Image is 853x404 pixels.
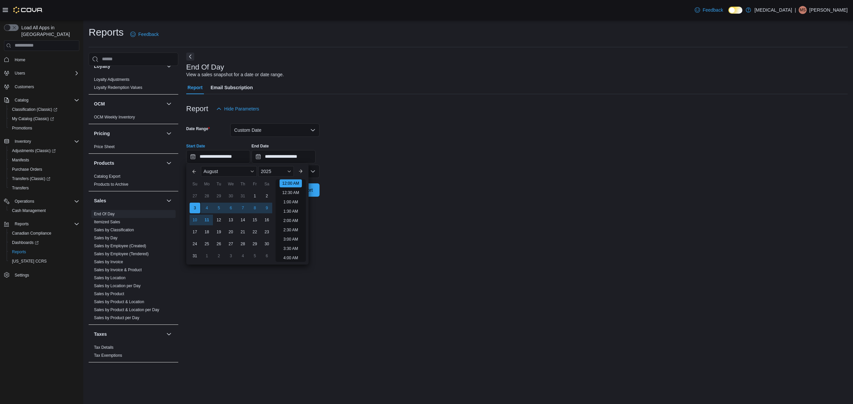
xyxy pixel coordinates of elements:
div: Sales [89,210,178,324]
a: Dashboards [9,239,41,247]
a: Sales by Product [94,292,124,296]
div: day-5 [214,203,224,213]
span: Products to Archive [94,182,128,187]
div: day-2 [214,251,224,261]
button: Sales [165,197,173,205]
span: Cash Management [9,207,79,215]
button: Products [94,160,164,166]
a: OCM Weekly Inventory [94,115,135,119]
span: Users [15,71,25,76]
div: day-15 [250,215,260,225]
span: 2025 [261,169,271,174]
span: Customers [12,83,79,91]
a: Sales by Product & Location per Day [94,307,159,312]
button: Loyalty [94,63,164,70]
li: 1:00 AM [281,198,301,206]
div: day-4 [202,203,212,213]
div: day-16 [262,215,272,225]
a: Adjustments (Classic) [7,146,82,155]
button: Settings [1,270,82,280]
p: [MEDICAL_DATA] [754,6,792,14]
h3: Loyalty [94,63,110,70]
div: day-22 [250,227,260,237]
button: Products [165,159,173,167]
span: Sales by Product & Location [94,299,144,304]
a: Canadian Compliance [9,229,54,237]
button: Next [186,53,194,61]
div: day-14 [238,215,248,225]
button: Users [1,69,82,78]
div: day-3 [226,251,236,261]
button: Customers [1,82,82,92]
div: day-30 [226,191,236,201]
span: My Catalog (Classic) [12,116,54,121]
div: day-25 [202,239,212,249]
span: August [204,169,218,174]
button: Operations [12,197,37,205]
div: day-2 [262,191,272,201]
span: Catalog Export [94,174,120,179]
div: day-26 [214,239,224,249]
a: Tax Exemptions [94,353,122,358]
a: Itemized Sales [94,220,120,224]
button: Purchase Orders [7,165,82,174]
button: Open list of options [310,169,316,174]
div: View a sales snapshot for a date or date range. [186,71,284,78]
div: Max Swan [799,6,807,14]
a: Customers [12,83,37,91]
div: day-17 [190,227,200,237]
div: Fr [250,179,260,189]
span: Purchase Orders [9,165,79,173]
button: [US_STATE] CCRS [7,257,82,266]
li: 2:30 AM [281,226,301,234]
button: Operations [1,197,82,206]
h3: Products [94,160,114,166]
span: Operations [15,199,34,204]
div: day-12 [214,215,224,225]
div: Sa [262,179,272,189]
div: day-18 [202,227,212,237]
img: Cova [13,7,43,13]
h3: End Of Day [186,63,224,71]
div: day-13 [226,215,236,225]
span: Transfers [9,184,79,192]
button: Pricing [94,130,164,137]
span: Classification (Classic) [12,107,57,112]
span: Users [12,69,79,77]
div: day-31 [238,191,248,201]
span: [US_STATE] CCRS [12,259,47,264]
p: | [795,6,796,14]
span: Dashboards [12,240,39,245]
span: My Catalog (Classic) [9,115,79,123]
a: Reports [9,248,29,256]
div: day-1 [202,251,212,261]
button: Taxes [94,331,164,337]
a: Classification (Classic) [9,105,60,113]
a: Loyalty Adjustments [94,77,130,82]
a: Transfers [9,184,31,192]
a: My Catalog (Classic) [7,114,82,123]
span: Sales by Invoice [94,259,123,265]
span: Sales by Employee (Created) [94,243,146,249]
button: Reports [1,219,82,229]
span: Email Subscription [211,81,253,94]
span: Customers [15,84,34,90]
input: Press the down key to open a popover containing a calendar. [252,150,316,163]
button: Loyalty [165,62,173,70]
div: day-27 [226,239,236,249]
span: Tax Details [94,345,114,350]
label: End Date [252,143,269,149]
a: Sales by Classification [94,228,134,232]
button: Custom Date [230,123,320,137]
div: day-29 [214,191,224,201]
span: Inventory [12,137,79,145]
li: 3:30 AM [281,245,301,253]
button: Next month [295,166,306,177]
h3: Pricing [94,130,110,137]
span: Cash Management [12,208,46,213]
a: End Of Day [94,212,115,216]
div: day-29 [250,239,260,249]
span: Sales by Invoice & Product [94,267,142,273]
a: Sales by Product & Location [94,300,144,304]
a: Sales by Day [94,236,118,240]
